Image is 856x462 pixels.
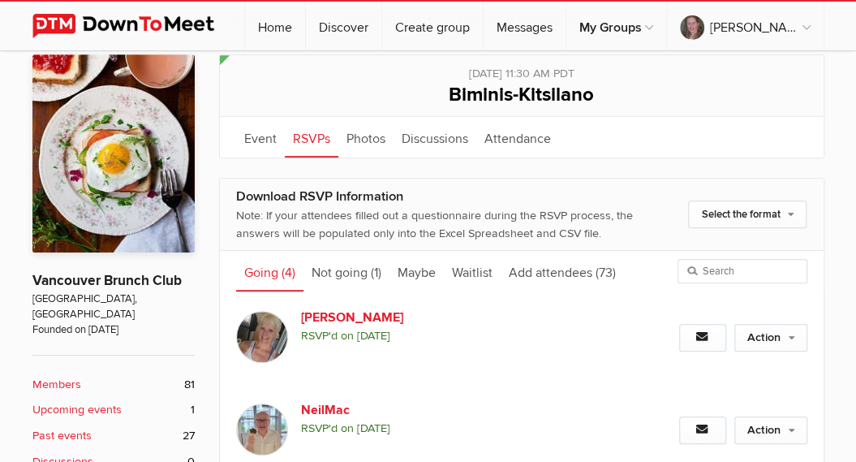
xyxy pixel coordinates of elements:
[236,55,807,83] div: [DATE] 11:30 AM PDT
[32,427,195,445] a: Past events 27
[32,54,195,253] img: Vancouver Brunch Club
[371,265,381,281] span: (1)
[596,265,616,281] span: (73)
[476,117,559,158] a: Attendance
[32,14,239,38] img: DownToMeet
[389,251,444,291] a: Maybe
[184,376,195,394] span: 81
[357,421,390,435] i: [DATE]
[285,117,338,158] a: RSVPs
[449,83,594,106] span: Biminis-Kitsilano
[667,2,824,50] a: [PERSON_NAME]
[394,117,476,158] a: Discussions
[32,291,195,323] span: [GEOGRAPHIC_DATA], [GEOGRAPHIC_DATA]
[484,2,566,50] a: Messages
[338,117,394,158] a: Photos
[236,117,285,158] a: Event
[32,376,81,394] b: Members
[734,324,807,352] a: Action
[306,2,381,50] a: Discover
[183,427,195,445] span: 27
[382,2,483,50] a: Create group
[303,251,389,291] a: Not going (1)
[301,327,636,345] span: RSVP'd on
[501,251,624,291] a: Add attendees (73)
[32,427,92,445] b: Past events
[236,404,288,456] img: NeilMac
[301,420,636,438] span: RSVP'd on
[32,272,182,289] a: Vancouver Brunch Club
[734,417,807,444] a: Action
[236,187,636,207] div: Download RSVP Information
[236,251,303,291] a: Going (4)
[282,265,295,281] span: (4)
[236,311,288,363] img: Nikki M.
[444,251,501,291] a: Waitlist
[32,401,195,419] a: Upcoming events 1
[236,207,636,242] div: Note: If your attendees filled out a questionnaire during the RSVP process, the answers will be p...
[245,2,305,50] a: Home
[32,322,195,338] span: Founded on [DATE]
[357,329,390,343] i: [DATE]
[677,259,807,283] input: Search
[688,201,807,228] a: Select the format
[566,2,666,50] a: My Groups
[301,400,502,420] a: NeilMac
[301,308,502,327] a: [PERSON_NAME]
[191,401,195,419] span: 1
[32,376,195,394] a: Members 81
[32,401,122,419] b: Upcoming events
